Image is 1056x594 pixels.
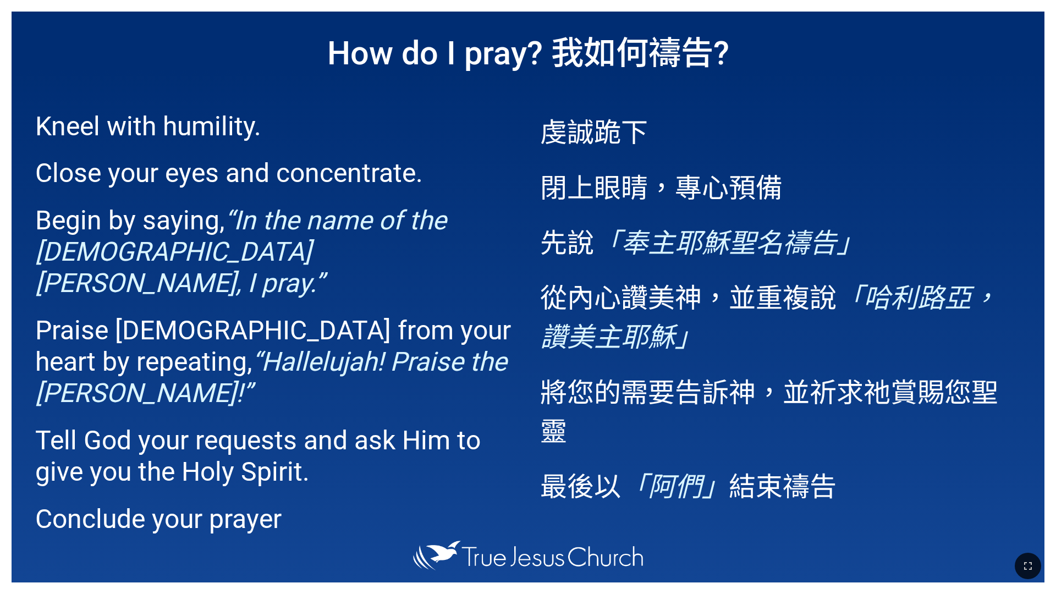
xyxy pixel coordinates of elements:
[540,221,1021,260] p: 先說
[35,205,516,299] p: Begin by saying,
[540,276,1021,354] p: 從內心讚美神，並重複說
[540,111,1021,150] p: 虔誠跪下
[540,371,1021,449] p: 將您的需要告訴神，並祈求祂賞賜您聖靈
[12,12,1044,89] h1: How do I pray? 我如何禱告?
[594,228,864,259] em: 「奉主耶穌聖名禱告」
[540,166,1021,205] p: 閉上眼睛，專心預備
[35,346,507,409] em: “Hallelujah! Praise the [PERSON_NAME]!”
[35,111,516,142] p: Kneel with humility.
[35,503,516,566] p: Conclude your prayer with,
[35,205,446,299] em: “In the name of the [DEMOGRAPHIC_DATA][PERSON_NAME], I pray.”
[35,315,516,409] p: Praise [DEMOGRAPHIC_DATA] from your heart by repeating,
[621,471,729,503] em: 「阿們」
[35,425,516,487] p: Tell God your requests and ask Him to give you the Holy Spirit.
[90,535,316,566] em: “[MEDICAL_DATA].”
[540,465,1021,504] p: 最後以 結束禱告
[35,157,516,189] p: Close your eyes and concentrate.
